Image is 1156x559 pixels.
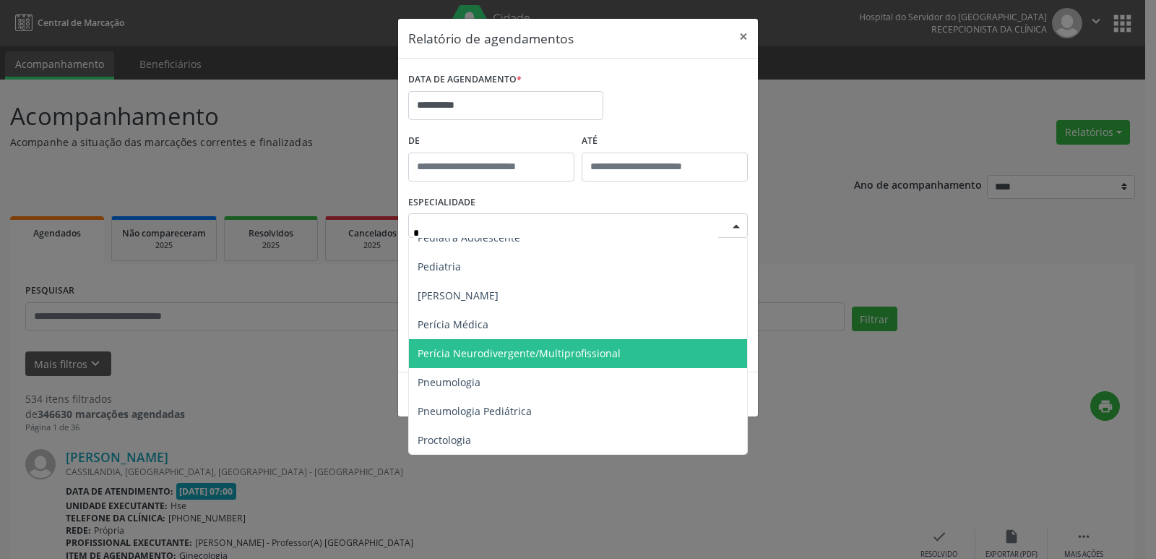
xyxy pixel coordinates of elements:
label: DATA DE AGENDAMENTO [408,69,522,91]
span: Perícia Neurodivergente/Multiprofissional [418,346,621,360]
label: ESPECIALIDADE [408,192,475,214]
label: De [408,130,574,153]
span: Perícia Médica [418,317,488,331]
button: Close [729,19,758,54]
span: Proctologia [418,433,471,447]
span: Pneumologia Pediátrica [418,404,532,418]
span: Pediatra Adolescente [418,231,520,244]
label: ATÉ [582,130,748,153]
span: [PERSON_NAME] [418,289,499,302]
span: Pediatria [418,260,461,273]
h5: Relatório de agendamentos [408,29,574,48]
span: Pneumologia [418,375,480,389]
